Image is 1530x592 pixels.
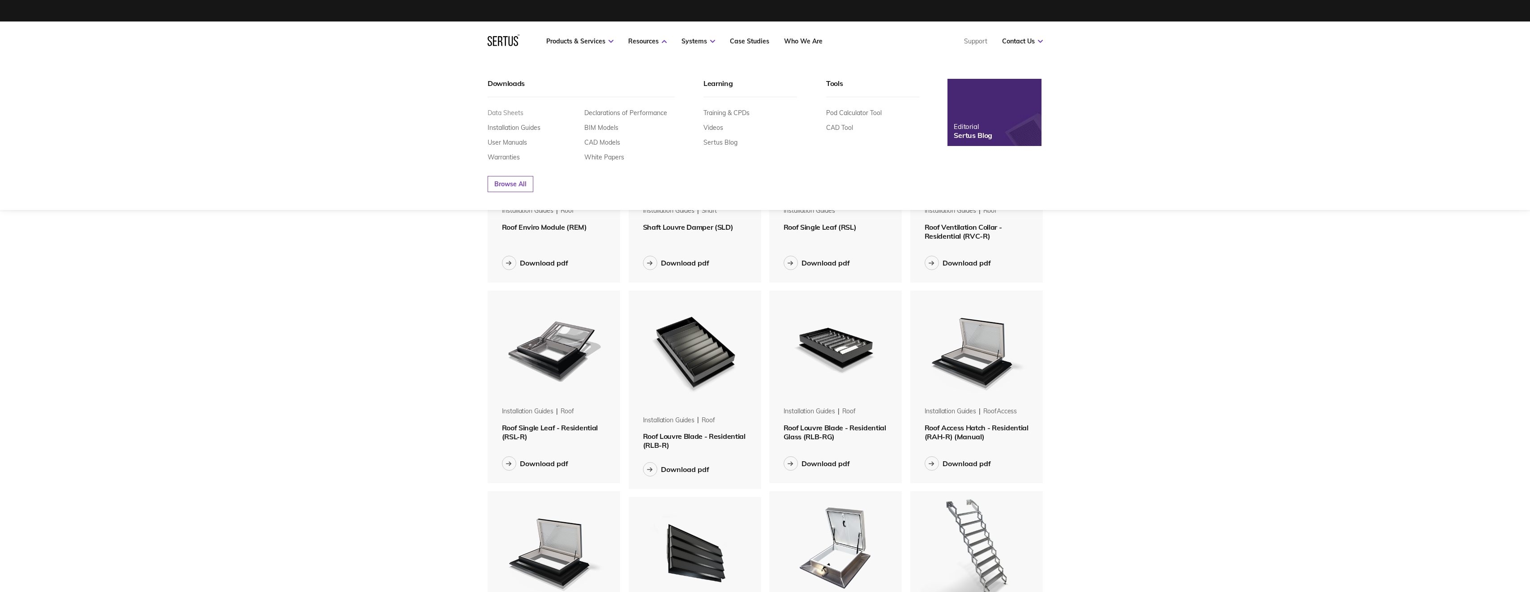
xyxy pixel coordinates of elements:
div: Learning [703,79,797,97]
button: Download pdf [502,256,568,270]
div: Editorial [954,122,992,131]
div: Download pdf [520,459,568,468]
a: BIM Models [584,124,618,132]
span: Roof Access Hatch - Residential (RAH-R) (Manual) [925,423,1029,441]
div: shaft [702,206,717,215]
div: roof [561,407,574,416]
a: Declarations of Performance [584,109,667,117]
div: Sertus Blog [954,131,992,140]
div: Installation Guides [925,206,976,215]
div: Downloads [488,79,675,97]
div: Tools [826,79,920,97]
iframe: Chat Widget [1369,488,1530,592]
a: CAD Tool [826,124,853,132]
span: Roof Enviro Module (REM) [502,223,587,232]
a: Training & CPDs [703,109,750,117]
div: roof [842,407,856,416]
a: CAD Models [584,138,620,146]
div: Installation Guides [925,407,976,416]
a: User Manuals [488,138,527,146]
div: Download pdf [943,258,991,267]
a: EditorialSertus Blog [947,79,1041,146]
div: roof [983,206,997,215]
span: Roof Single Leaf - Residential (RSL-R) [502,423,598,441]
a: Videos [703,124,723,132]
div: Download pdf [661,465,709,474]
span: Roof Ventilation Collar - Residential (RVC-R) [925,223,1002,240]
div: Installation Guides [502,206,553,215]
span: Roof Louvre Blade - Residential (RLB-R) [643,432,746,450]
a: Pod Calculator Tool [826,109,882,117]
button: Download pdf [784,256,850,270]
span: Shaft Louvre Damper (SLD) [643,223,733,232]
button: Download pdf [925,456,991,471]
a: Case Studies [730,37,769,45]
a: Sertus Blog [703,138,737,146]
div: roofAccess [983,407,1017,416]
div: Download pdf [661,258,709,267]
div: Download pdf [801,459,850,468]
div: Download pdf [520,258,568,267]
div: roof [561,206,574,215]
div: Download pdf [801,258,850,267]
button: Download pdf [643,256,709,270]
a: Browse All [488,176,533,192]
a: Warranties [488,153,520,161]
a: Installation Guides [488,124,540,132]
a: Contact Us [1002,37,1043,45]
a: Systems [681,37,715,45]
div: Installation Guides [784,206,835,215]
div: roof [702,416,715,425]
a: White Papers [584,153,624,161]
button: Download pdf [502,456,568,471]
div: Installation Guides [784,407,835,416]
a: Products & Services [546,37,613,45]
button: Download pdf [784,456,850,471]
a: Who We Are [784,37,823,45]
button: Download pdf [925,256,991,270]
span: Roof Single Leaf (RSL) [784,223,857,232]
div: Download pdf [943,459,991,468]
a: Resources [628,37,667,45]
div: Installation Guides [502,407,553,416]
span: Roof Louvre Blade - Residential Glass (RLB-RG) [784,423,886,441]
button: Download pdf [643,462,709,476]
div: Installation Guides [643,416,694,425]
a: Data Sheets [488,109,523,117]
a: Support [964,37,987,45]
div: Installation Guides [643,206,694,215]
